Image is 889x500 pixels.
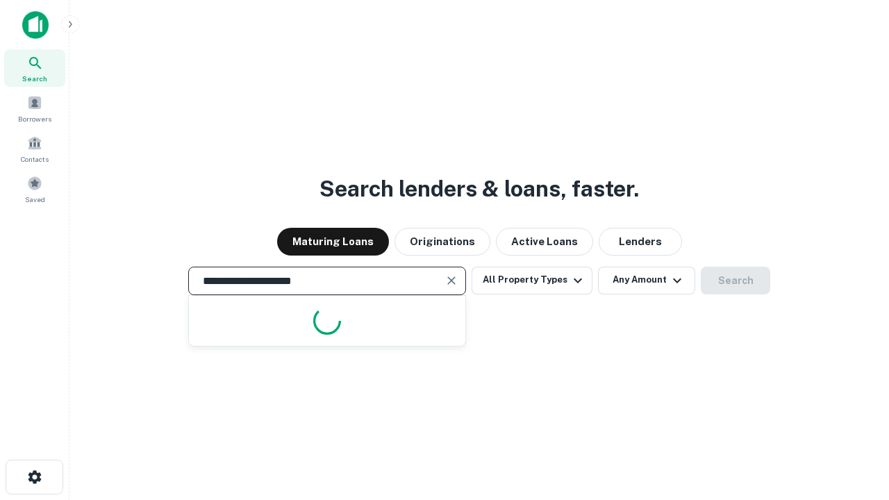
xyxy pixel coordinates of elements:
[496,228,593,256] button: Active Loans
[472,267,592,294] button: All Property Types
[820,389,889,456] iframe: Chat Widget
[394,228,490,256] button: Originations
[18,113,51,124] span: Borrowers
[4,130,65,167] a: Contacts
[4,90,65,127] a: Borrowers
[4,170,65,208] a: Saved
[277,228,389,256] button: Maturing Loans
[21,153,49,165] span: Contacts
[319,172,639,206] h3: Search lenders & loans, faster.
[4,49,65,87] a: Search
[598,267,695,294] button: Any Amount
[599,228,682,256] button: Lenders
[25,194,45,205] span: Saved
[22,73,47,84] span: Search
[22,11,49,39] img: capitalize-icon.png
[442,271,461,290] button: Clear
